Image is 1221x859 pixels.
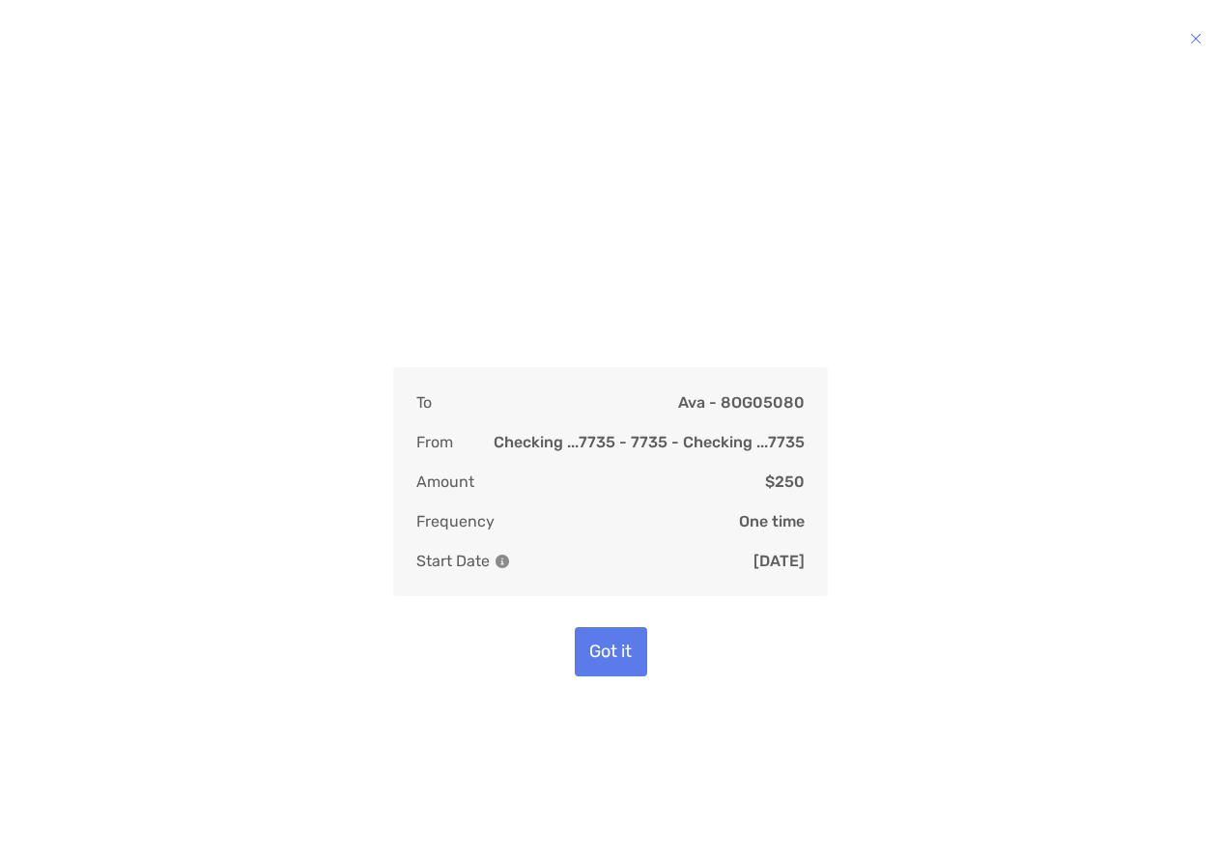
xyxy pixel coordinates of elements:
p: [DATE] [753,549,805,573]
p: Start Date [416,549,509,573]
p: $250 [765,470,805,494]
p: Checking ...7735 - 7735 - Checking ...7735 [494,430,805,454]
p: Ava - 8OG05080 [678,390,805,415]
p: From [416,430,453,454]
button: Got it [575,627,647,676]
img: Information Icon [496,555,509,568]
p: To [416,390,432,415]
p: Funds are subject to a waiting period before being available to withdraw. The status of the trans... [248,303,973,352]
p: Frequency [416,509,495,533]
p: Deposit successfully submitted! [431,272,791,296]
p: One time [739,509,805,533]
p: Amount [416,470,474,494]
